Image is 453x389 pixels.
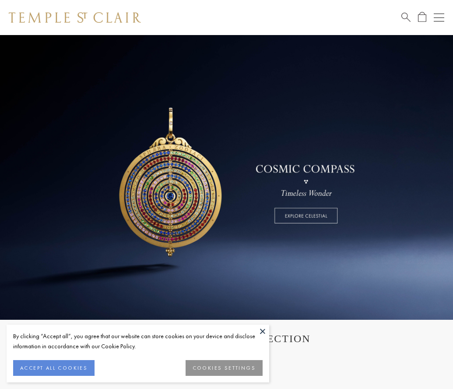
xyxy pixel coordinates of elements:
a: Search [401,12,411,23]
button: Open navigation [434,12,444,23]
button: ACCEPT ALL COOKIES [13,360,95,376]
a: Open Shopping Bag [418,12,426,23]
button: COOKIES SETTINGS [186,360,263,376]
img: Temple St. Clair [9,12,141,23]
div: By clicking “Accept all”, you agree that our website can store cookies on your device and disclos... [13,331,263,351]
